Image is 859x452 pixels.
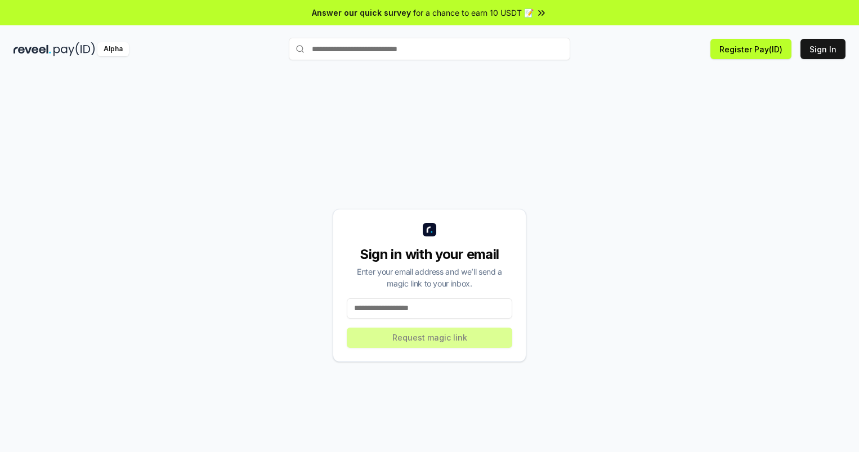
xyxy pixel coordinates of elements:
span: for a chance to earn 10 USDT 📝 [413,7,534,19]
img: logo_small [423,223,436,236]
div: Enter your email address and we’ll send a magic link to your inbox. [347,266,512,289]
img: pay_id [53,42,95,56]
div: Sign in with your email [347,245,512,263]
div: Alpha [97,42,129,56]
button: Sign In [800,39,845,59]
img: reveel_dark [14,42,51,56]
span: Answer our quick survey [312,7,411,19]
button: Register Pay(ID) [710,39,791,59]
